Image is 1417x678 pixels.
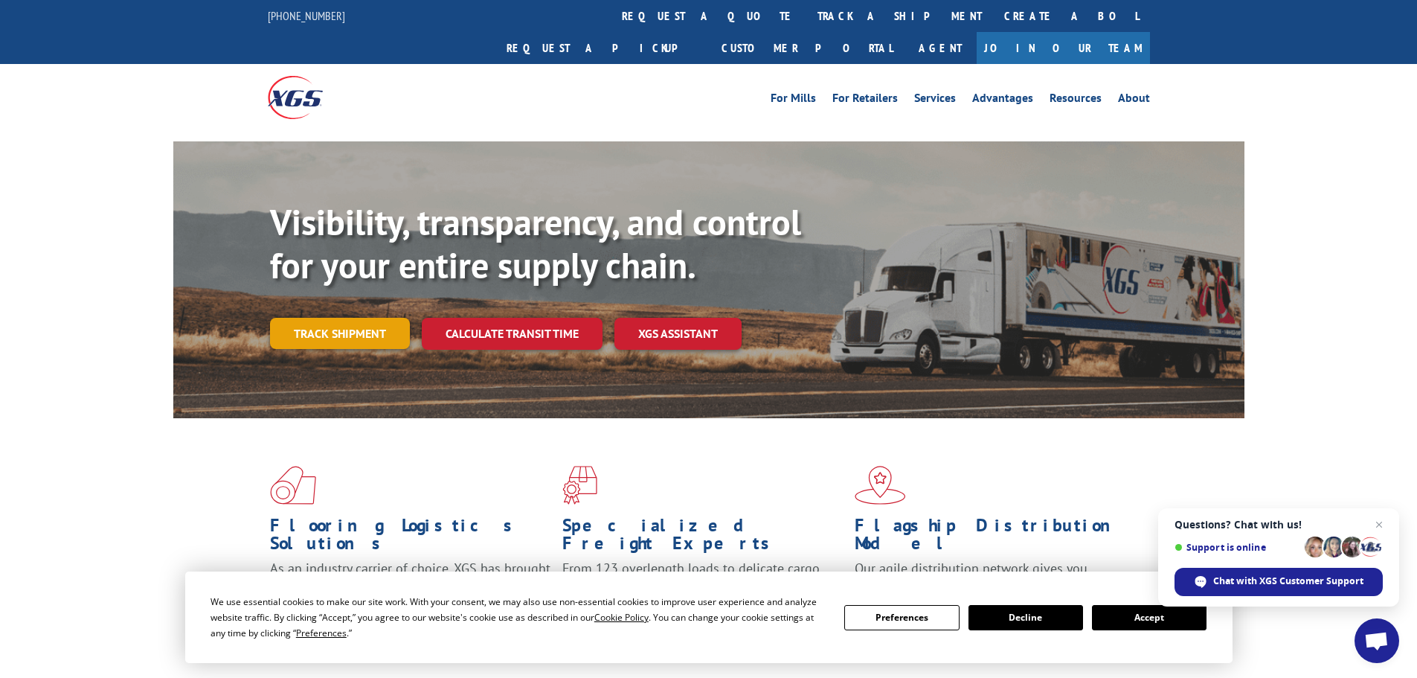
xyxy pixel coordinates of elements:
span: Our agile distribution network gives you nationwide inventory management on demand. [855,560,1128,595]
a: Track shipment [270,318,410,349]
button: Decline [968,605,1083,630]
a: [PHONE_NUMBER] [268,8,345,23]
span: Cookie Policy [594,611,649,624]
a: For Mills [771,92,816,109]
span: Preferences [296,627,347,639]
div: Chat with XGS Customer Support [1175,568,1383,596]
a: Customer Portal [710,32,904,64]
b: Visibility, transparency, and control for your entire supply chain. [270,199,801,288]
span: As an industry carrier of choice, XGS has brought innovation and dedication to flooring logistics... [270,560,550,613]
div: We use essential cookies to make our site work. With your consent, we may also use non-essential ... [211,594,826,641]
a: Agent [904,32,977,64]
button: Preferences [844,605,959,630]
a: Join Our Team [977,32,1150,64]
a: Request a pickup [495,32,710,64]
img: xgs-icon-total-supply-chain-intelligence-red [270,466,316,505]
div: Cookie Consent Prompt [185,572,1233,663]
a: Services [914,92,956,109]
a: Resources [1050,92,1102,109]
a: For Retailers [832,92,898,109]
div: Open chat [1355,618,1399,663]
h1: Flooring Logistics Solutions [270,517,551,560]
p: From 123 overlength loads to delicate cargo, our experienced staff knows the best way to move you... [562,560,844,626]
a: Calculate transit time [422,318,603,350]
span: Questions? Chat with us! [1175,519,1383,531]
img: xgs-icon-flagship-distribution-model-red [855,466,906,505]
span: Support is online [1175,542,1299,553]
a: XGS ASSISTANT [614,318,742,350]
button: Accept [1092,605,1206,630]
h1: Flagship Distribution Model [855,517,1136,560]
a: About [1118,92,1150,109]
a: Advantages [972,92,1033,109]
span: Close chat [1370,516,1388,534]
h1: Specialized Freight Experts [562,517,844,560]
img: xgs-icon-focused-on-flooring-red [562,466,597,505]
span: Chat with XGS Customer Support [1213,575,1363,588]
